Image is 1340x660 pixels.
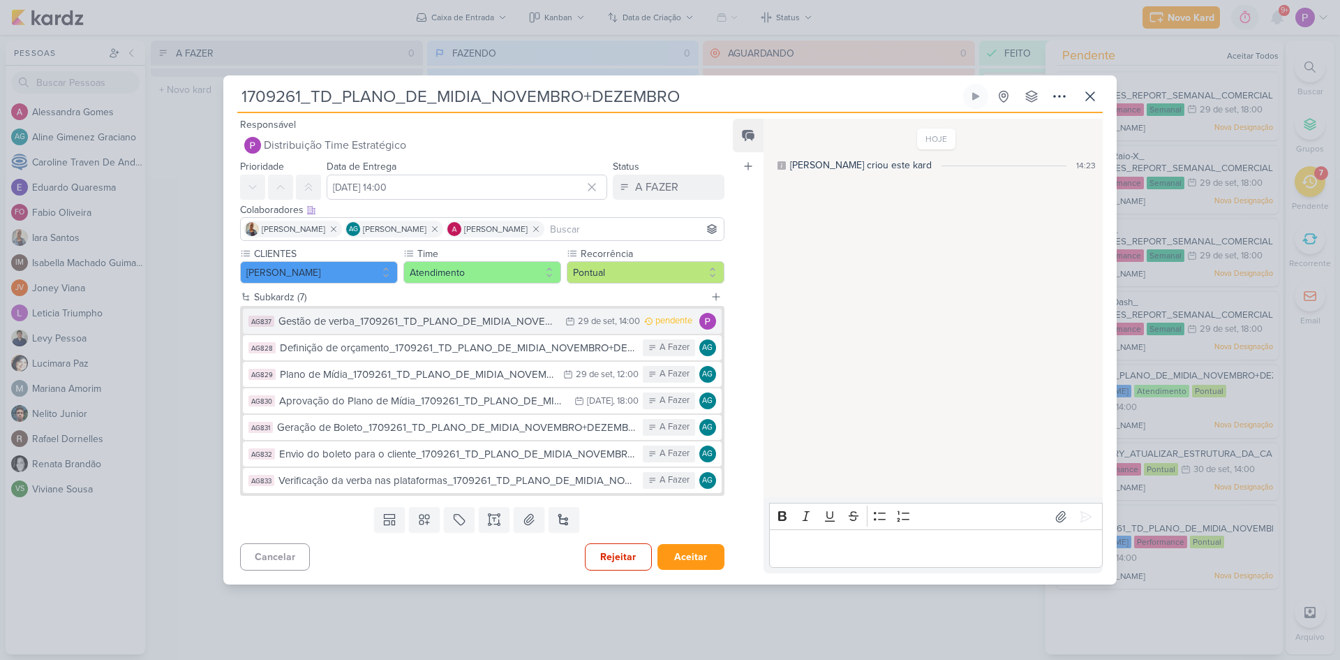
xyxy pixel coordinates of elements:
[248,422,273,433] div: AG831
[587,397,613,406] div: [DATE]
[702,450,713,458] p: AG
[240,161,284,173] label: Prioridade
[660,447,690,461] div: A Fazer
[363,223,426,235] span: [PERSON_NAME]
[635,179,678,196] div: A FAZER
[279,393,567,409] div: Aprovação do Plano de Mídia_1709261_TD_PLANO_DE_MIDIA_NOVEMBRO+DEZEMBRO
[244,137,261,154] img: Distribuição Time Estratégico
[243,362,722,387] button: AG829 Plano de Mídia_1709261_TD_PLANO_DE_MIDIA_NOVEMBRO+DEZEMBRO 29 de set , 12:00 A Fazer AG
[248,342,276,353] div: AG828
[699,339,716,356] div: Aline Gimenez Graciano
[1076,159,1096,172] div: 14:23
[280,367,556,383] div: Plano de Mídia_1709261_TD_PLANO_DE_MIDIA_NOVEMBRO+DEZEMBRO
[243,309,722,334] button: AG837 Gestão de verba_1709261_TD_PLANO_DE_MIDIA_NOVEMBRO+DEZEMBRO 29 de set , 14:00 pendente
[576,370,613,379] div: 29 de set
[248,369,276,380] div: AG829
[699,366,716,383] div: Aline Gimenez Graciano
[613,370,639,379] div: , 12:00
[243,441,722,467] button: AG832 Envio do boleto para o cliente_1709261_TD_PLANO_DE_MIDIA_NOVEMBRO+DEZEMBRO A Fazer AG
[790,158,932,173] div: [PERSON_NAME] criou este kard
[702,371,713,379] p: AG
[248,448,275,460] div: AG832
[243,388,722,413] button: AG830 Aprovação do Plano de Mídia_1709261_TD_PLANO_DE_MIDIA_NOVEMBRO+DEZEMBRO [DATE] , 18:00 A Fa...
[280,340,636,356] div: Definição de orçamento_1709261_TD_PLANO_DE_MIDIA_NOVEMBRO+DEZEMBRO
[264,137,406,154] span: Distribuição Time Estratégico
[699,393,716,409] div: Aline Gimenez Graciano
[240,543,310,571] button: Cancelar
[254,290,705,305] div: Subkardz (7)
[279,446,636,462] div: Envio do boleto para o cliente_1709261_TD_PLANO_DE_MIDIA_NOVEMBRO+DEZEMBRO
[464,223,528,235] span: [PERSON_NAME]
[248,316,274,327] div: AG837
[613,175,724,200] button: A FAZER
[970,91,981,102] div: Ligar relógio
[769,529,1103,568] div: Editor editing area: main
[702,477,713,485] p: AG
[699,446,716,462] div: Aline Gimenez Graciano
[660,394,690,408] div: A Fazer
[613,397,639,406] div: , 18:00
[579,247,724,261] label: Recorrência
[657,544,724,570] button: Aceitar
[240,203,724,217] div: Colaboradores
[403,261,561,284] button: Atendimento
[702,344,713,352] p: AG
[585,543,652,571] button: Rejeitar
[578,317,615,326] div: 29 de set
[699,419,716,436] div: Aline Gimenez Graciano
[769,503,1103,530] div: Editor toolbar
[660,341,690,355] div: A Fazer
[243,468,722,493] button: AG833 Verificação da verba nas plataformas_1709261_TD_PLANO_DE_MIDIA_NOVEMBRO+DEZEMBRO A Fazer AG
[240,261,398,284] button: [PERSON_NAME]
[240,119,296,131] label: Responsável
[327,175,607,200] input: Select a date
[349,226,358,233] p: AG
[567,261,724,284] button: Pontual
[660,367,690,381] div: A Fazer
[416,247,561,261] label: Time
[245,222,259,236] img: Iara Santos
[660,420,690,434] div: A Fazer
[660,474,690,487] div: A Fazer
[240,133,724,158] button: Distribuição Time Estratégico
[447,222,461,236] img: Alessandra Gomes
[702,397,713,405] p: AG
[613,161,639,173] label: Status
[615,317,640,326] div: , 14:00
[248,395,275,406] div: AG830
[699,472,716,489] div: Aline Gimenez Graciano
[346,222,360,236] div: Aline Gimenez Graciano
[248,475,274,486] div: AG833
[243,415,722,440] button: AG831 Geração de Boleto_1709261_TD_PLANO_DE_MIDIA_NOVEMBRO+DEZEMBRO A Fazer AG
[278,314,558,330] div: Gestão de verba_1709261_TD_PLANO_DE_MIDIA_NOVEMBRO+DEZEMBRO
[702,424,713,432] p: AG
[327,161,396,173] label: Data de Entrega
[243,335,722,360] button: AG828 Definição de orçamento_1709261_TD_PLANO_DE_MIDIA_NOVEMBRO+DEZEMBRO A Fazer AG
[237,84,960,109] input: Kard Sem Título
[278,473,636,489] div: Verificação da verba nas plataformas_1709261_TD_PLANO_DE_MIDIA_NOVEMBRO+DEZEMBRO
[253,247,398,261] label: CLIENTES
[547,221,721,237] input: Buscar
[277,420,636,436] div: Geração de Boleto_1709261_TD_PLANO_DE_MIDIA_NOVEMBRO+DEZEMBRO
[262,223,325,235] span: [PERSON_NAME]
[699,313,716,330] img: Distribuição Time Estratégico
